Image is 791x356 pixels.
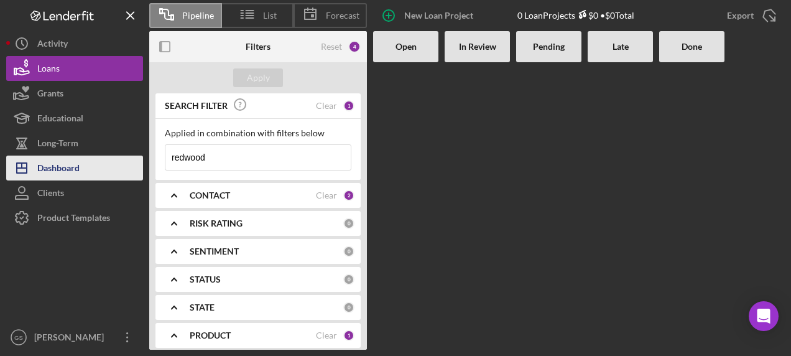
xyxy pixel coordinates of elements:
div: Clear [316,190,337,200]
button: Dashboard [6,156,143,180]
div: Activity [37,31,68,59]
button: GS[PERSON_NAME] [6,325,143,350]
b: SEARCH FILTER [165,101,228,111]
b: PRODUCT [190,330,231,340]
button: Product Templates [6,205,143,230]
div: 4 [348,40,361,53]
span: Pipeline [182,11,214,21]
div: Educational [37,106,83,134]
b: Pending [533,42,565,52]
div: Clients [37,180,64,208]
div: Loans [37,56,60,84]
div: 0 Loan Projects • $0 Total [517,10,634,21]
b: STATE [190,302,215,312]
div: Reset [321,42,342,52]
div: Grants [37,81,63,109]
div: Open Intercom Messenger [749,301,779,331]
div: Applied in combination with filters below [165,128,351,138]
div: Export [727,3,754,28]
button: Loans [6,56,143,81]
b: Done [682,42,702,52]
b: RISK RATING [190,218,243,228]
b: Filters [246,42,271,52]
span: List [263,11,277,21]
div: Clear [316,101,337,111]
div: 0 [343,218,354,229]
text: GS [14,334,23,341]
div: 1 [343,100,354,111]
div: Dashboard [37,156,80,184]
b: Late [613,42,629,52]
button: Clients [6,180,143,205]
b: STATUS [190,274,221,284]
div: $0 [575,10,598,21]
button: Grants [6,81,143,106]
button: Activity [6,31,143,56]
button: Apply [233,68,283,87]
button: Educational [6,106,143,131]
button: Long-Term [6,131,143,156]
div: 0 [343,246,354,257]
div: [PERSON_NAME] [31,325,112,353]
div: 2 [343,190,354,201]
div: Clear [316,330,337,340]
b: CONTACT [190,190,230,200]
div: Product Templates [37,205,110,233]
button: Export [715,3,785,28]
b: SENTIMENT [190,246,239,256]
div: 0 [343,302,354,313]
div: Long-Term [37,131,78,159]
div: 0 [343,274,354,285]
button: New Loan Project [373,3,486,28]
div: 1 [343,330,354,341]
b: In Review [459,42,496,52]
b: Open [395,42,417,52]
div: Apply [247,68,270,87]
span: Forecast [326,11,359,21]
div: New Loan Project [404,3,473,28]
